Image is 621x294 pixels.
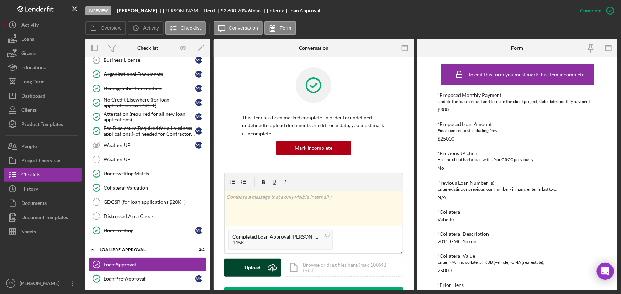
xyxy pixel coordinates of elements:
[4,182,82,196] a: History
[245,259,261,277] div: Upload
[229,25,258,31] label: Conversation
[437,121,598,127] div: *Proposed Loan Amount
[163,8,221,13] div: [PERSON_NAME] Herd
[101,25,121,31] label: Overview
[4,168,82,182] button: Checklist
[437,259,598,266] div: Enter N/A if no collateral, KBB (vehicle), CMA (real estate),
[573,4,617,18] button: Complete
[437,107,449,113] div: $300
[597,263,614,280] div: Open Intercom Messenger
[89,209,206,223] a: Distressed Area Check
[437,127,598,134] div: Final loan request including fees
[195,127,202,135] div: M H
[21,117,63,133] div: Product Templates
[94,58,98,62] tspan: 16
[21,224,36,240] div: Sheets
[104,185,206,191] div: Collateral Valuation
[89,138,206,152] a: Weather UPMH
[100,247,187,252] div: LOAN PRE-APPROVAL
[195,71,202,78] div: M H
[104,228,195,233] div: Underwriting
[104,142,195,148] div: Weather UP
[89,152,206,167] a: Weather UP
[437,156,598,163] div: Has the client had a loan with JP or GRCC previously
[4,196,82,210] button: Documents
[143,25,159,31] label: Activity
[192,247,205,252] div: 2 / 2
[437,136,454,142] div: $25000
[4,60,82,75] button: Educational
[195,85,202,92] div: M H
[104,213,206,219] div: Distressed Area Check
[89,67,206,81] a: Organizational DocumentsMH
[4,46,82,60] button: Grants
[89,272,206,286] a: Loan Pre-ApprovalMH
[237,8,247,13] div: 20 %
[104,157,206,162] div: Weather UP
[104,171,206,176] div: Underwriting Matrix
[4,153,82,168] button: Project Overview
[437,209,598,215] div: *Collateral
[437,268,452,273] div: 25000
[21,89,46,105] div: Dashboard
[195,56,202,64] div: M H
[4,18,82,32] button: Activity
[437,186,598,193] div: Enter existing or previous loan number - if many, enter in last two.
[89,167,206,181] a: Underwriting Matrix
[21,75,45,91] div: Long-Term
[437,231,598,237] div: *Collateral Description
[104,125,195,137] div: Fee Disclosure(Required for all business applications,Not needed for Contractor loans)
[181,25,201,31] label: Checklist
[437,92,598,98] div: *Proposed Monthly Payment
[128,21,163,35] button: Activity
[89,257,206,272] a: Loan Approval
[137,45,158,51] div: Checklist
[4,224,82,239] button: Sheets
[4,89,82,103] button: Dashboard
[221,8,236,13] div: $2,800
[232,234,321,240] div: Completed Loan Approval [PERSON_NAME] , [PERSON_NAME] (1).pdf
[195,113,202,120] div: M H
[276,141,351,155] button: Mark Incomplete
[4,276,82,290] button: SO[PERSON_NAME]
[224,259,281,277] button: Upload
[85,21,126,35] button: Overview
[4,32,82,46] button: Loans
[195,227,202,234] div: M H
[437,151,598,156] div: *Previous JP client
[21,196,47,212] div: Documents
[104,97,195,108] div: No Credit Elsewhere (for loan applications over $20K)
[85,6,111,15] div: In Review
[468,72,584,77] div: To edit this form you must mark this item incomplete
[195,142,202,149] div: M H
[437,282,598,288] div: *Prior Liens
[165,21,206,35] button: Checklist
[195,275,202,282] div: M H
[89,181,206,195] a: Collateral Valuation
[89,96,206,110] a: No Credit Elsewhere (for loan applications over $20K)MH
[437,180,598,186] div: Previous Loan Number (s)
[104,57,195,63] div: Business License
[232,240,321,245] div: 145K
[437,217,454,222] div: Vehicle
[580,4,601,18] div: Complete
[267,8,321,13] div: [Internal] Loan Approval
[117,8,157,13] b: [PERSON_NAME]
[437,253,598,259] div: *Collateral Value
[104,111,195,123] div: Attestation (required for all new loan applications)
[18,276,64,292] div: [PERSON_NAME]
[299,45,328,51] div: Conversation
[4,117,82,131] button: Product Templates
[21,210,68,226] div: Document Templates
[437,165,444,171] div: No
[8,282,13,285] text: SO
[4,103,82,117] button: Clients
[89,81,206,96] a: Demographic InformationMH
[4,210,82,224] button: Document Templates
